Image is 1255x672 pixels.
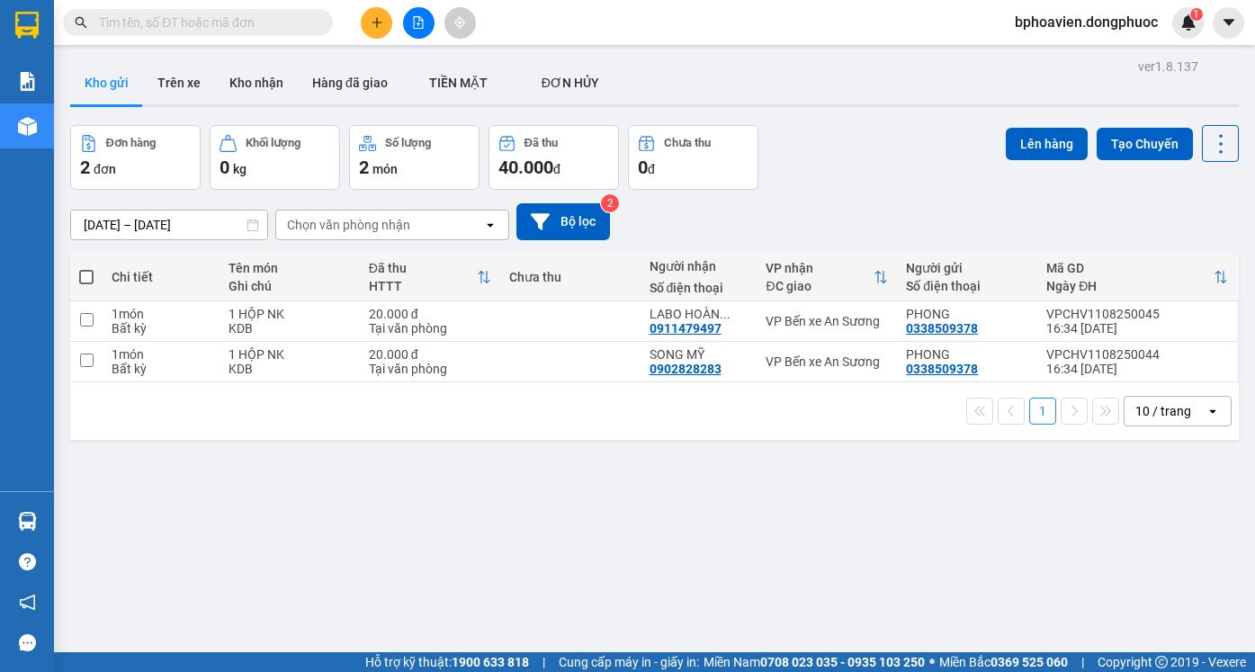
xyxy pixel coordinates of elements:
span: ⚪️ [929,659,935,666]
span: 2 [80,157,90,178]
button: 1 [1029,398,1056,425]
div: Đã thu [369,261,477,275]
div: PHONG [906,307,1028,321]
div: 1 món [112,347,211,362]
div: 16:34 [DATE] [1046,362,1228,376]
div: KDB [229,321,351,336]
span: món [372,162,398,176]
button: caret-down [1213,7,1244,39]
div: 0338509378 [906,321,978,336]
button: Chưa thu0đ [628,125,758,190]
div: Bất kỳ [112,362,211,376]
svg: open [1206,404,1220,418]
div: ĐC giao [766,279,874,293]
span: question-circle [19,553,36,570]
span: đơn [94,162,116,176]
th: Toggle SortBy [360,254,500,301]
span: 1 [1193,8,1199,21]
button: Đơn hàng2đơn [70,125,201,190]
div: 0911479497 [650,321,722,336]
div: VP Bến xe An Sương [766,354,888,369]
div: Chọn văn phòng nhận [287,216,410,234]
div: Người nhận [650,259,749,273]
button: file-add [403,7,435,39]
span: đ [553,162,560,176]
span: đ [648,162,655,176]
button: Khối lượng0kg [210,125,340,190]
img: logo-vxr [15,12,39,39]
div: Tên món [229,261,351,275]
svg: open [483,218,498,232]
span: bphoavien.dongphuoc [1000,11,1172,33]
div: Ghi chú [229,279,351,293]
div: KDB [229,362,351,376]
div: 1 HỘP NK [229,307,351,321]
div: Số điện thoại [906,279,1028,293]
span: plus [371,16,383,29]
div: HTTT [369,279,477,293]
div: Mã GD [1046,261,1214,275]
button: aim [444,7,476,39]
input: Select a date range. [71,211,267,239]
button: Tạo Chuyến [1097,128,1193,160]
strong: 0708 023 035 - 0935 103 250 [760,655,925,669]
img: warehouse-icon [18,117,37,136]
div: VP Bến xe An Sương [766,314,888,328]
sup: 1 [1190,8,1203,21]
div: VP nhận [766,261,874,275]
div: ver 1.8.137 [1138,57,1198,76]
img: warehouse-icon [18,512,37,531]
span: message [19,634,36,651]
span: Cung cấp máy in - giấy in: [559,652,699,672]
strong: 0369 525 060 [991,655,1068,669]
div: 16:34 [DATE] [1046,321,1228,336]
span: file-add [412,16,425,29]
span: notification [19,594,36,611]
div: Tại văn phòng [369,362,491,376]
div: VPCHV1108250045 [1046,307,1228,321]
div: Tại văn phòng [369,321,491,336]
span: copyright [1155,656,1168,668]
span: search [75,16,87,29]
div: PHONG [906,347,1028,362]
div: SONG MỸ [650,347,749,362]
button: Lên hàng [1006,128,1088,160]
div: Bất kỳ [112,321,211,336]
span: 2 [359,157,369,178]
th: Toggle SortBy [757,254,897,301]
button: Kho nhận [215,61,298,104]
sup: 2 [601,194,619,212]
button: plus [361,7,392,39]
div: LABO HOÀN CẦU [650,307,749,321]
span: aim [453,16,466,29]
button: Trên xe [143,61,215,104]
span: ... [720,307,731,321]
div: Ngày ĐH [1046,279,1214,293]
img: icon-new-feature [1180,14,1197,31]
button: Kho gửi [70,61,143,104]
input: Tìm tên, số ĐT hoặc mã đơn [99,13,311,32]
div: 1 HỘP NK [229,347,351,362]
span: caret-down [1221,14,1237,31]
span: 40.000 [498,157,553,178]
div: Chưa thu [664,137,711,149]
button: Đã thu40.000đ [489,125,619,190]
div: Người gửi [906,261,1028,275]
span: Miền Nam [704,652,925,672]
div: Số lượng [385,137,431,149]
button: Hàng đã giao [298,61,402,104]
th: Toggle SortBy [1037,254,1237,301]
button: Số lượng2món [349,125,480,190]
span: | [1081,652,1084,672]
div: VPCHV1108250044 [1046,347,1228,362]
div: 20.000 đ [369,307,491,321]
span: ĐƠN HỦY [542,76,599,90]
div: 0902828283 [650,362,722,376]
strong: 1900 633 818 [452,655,529,669]
span: kg [233,162,247,176]
div: 0338509378 [906,362,978,376]
div: 1 món [112,307,211,321]
div: Chi tiết [112,270,211,284]
div: Khối lượng [246,137,300,149]
div: 20.000 đ [369,347,491,362]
